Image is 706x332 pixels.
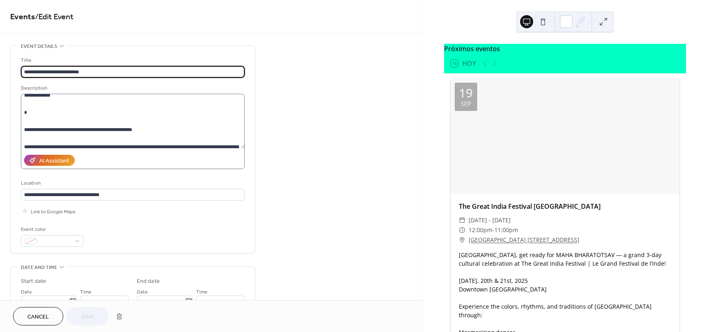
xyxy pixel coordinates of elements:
[459,215,465,225] div: ​
[21,263,57,272] span: Date and time
[137,277,160,286] div: End date
[444,44,686,54] div: Próximos eventos
[459,225,465,235] div: ​
[35,9,74,25] span: / Edit Event
[21,225,82,234] div: Event color
[80,288,92,296] span: Time
[469,235,579,245] a: [GEOGRAPHIC_DATA] [STREET_ADDRESS]
[24,155,75,166] button: AI Assistant
[21,84,243,93] div: Description
[459,87,473,99] div: 19
[21,42,57,51] span: Event details
[137,288,148,296] span: Date
[31,208,76,216] span: Link to Google Maps
[459,235,465,245] div: ​
[13,307,63,325] button: Cancel
[21,56,243,65] div: Title
[39,157,69,165] div: AI Assistant
[494,225,518,235] span: 11:00pm
[21,179,243,187] div: Location
[492,225,494,235] span: -
[10,9,35,25] a: Events
[21,288,32,296] span: Date
[27,313,49,321] span: Cancel
[469,225,492,235] span: 12:00pm
[469,215,511,225] span: [DATE] - [DATE]
[461,101,471,107] div: sep
[21,277,46,286] div: Start date
[196,288,208,296] span: Time
[451,201,679,211] div: The Great India Festival [GEOGRAPHIC_DATA]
